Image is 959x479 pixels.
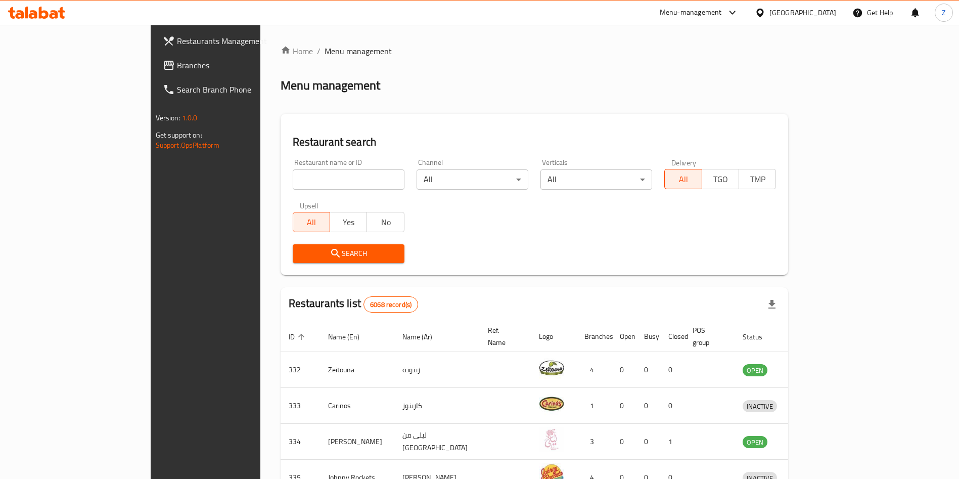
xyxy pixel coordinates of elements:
[417,169,528,190] div: All
[664,169,702,189] button: All
[320,352,394,388] td: Zeitouna
[402,331,445,343] span: Name (Ar)
[320,388,394,424] td: Carinos
[394,352,480,388] td: زيتونة
[693,324,722,349] span: POS group
[328,331,373,343] span: Name (En)
[636,352,660,388] td: 0
[669,172,698,187] span: All
[281,77,380,94] h2: Menu management
[394,424,480,460] td: ليلى من [GEOGRAPHIC_DATA]
[394,388,480,424] td: كارينوز
[325,45,392,57] span: Menu management
[155,77,311,102] a: Search Branch Phone
[531,321,576,352] th: Logo
[177,59,303,71] span: Branches
[293,135,777,150] h2: Restaurant search
[612,321,636,352] th: Open
[539,355,564,380] img: Zeitouna
[612,424,636,460] td: 0
[293,212,330,232] button: All
[182,111,198,124] span: 1.0.0
[706,172,735,187] span: TGO
[660,352,684,388] td: 0
[289,296,419,313] h2: Restaurants list
[942,7,946,18] span: Z
[702,169,739,189] button: TGO
[156,128,202,142] span: Get support on:
[743,401,777,412] span: INACTIVE
[363,296,418,313] div: Total records count
[289,331,308,343] span: ID
[367,212,404,232] button: No
[743,364,767,376] div: OPEN
[576,388,612,424] td: 1
[317,45,321,57] li: /
[769,7,836,18] div: [GEOGRAPHIC_DATA]
[330,212,367,232] button: Yes
[576,352,612,388] td: 4
[636,388,660,424] td: 0
[539,427,564,452] img: Leila Min Lebnan
[743,365,767,376] span: OPEN
[760,292,784,317] div: Export file
[671,159,697,166] label: Delivery
[300,202,318,209] label: Upsell
[334,215,363,230] span: Yes
[540,169,652,190] div: All
[539,391,564,416] img: Carinos
[297,215,326,230] span: All
[155,53,311,77] a: Branches
[488,324,519,349] span: Ref. Name
[281,45,789,57] nav: breadcrumb
[301,247,396,260] span: Search
[293,169,404,190] input: Search for restaurant name or ID..
[364,300,418,310] span: 6068 record(s)
[612,352,636,388] td: 0
[156,111,180,124] span: Version:
[636,321,660,352] th: Busy
[739,169,776,189] button: TMP
[155,29,311,53] a: Restaurants Management
[576,424,612,460] td: 3
[156,139,220,152] a: Support.OpsPlatform
[636,424,660,460] td: 0
[371,215,400,230] span: No
[743,172,772,187] span: TMP
[293,244,404,263] button: Search
[177,35,303,47] span: Restaurants Management
[177,83,303,96] span: Search Branch Phone
[612,388,636,424] td: 0
[743,437,767,448] span: OPEN
[660,321,684,352] th: Closed
[743,331,775,343] span: Status
[576,321,612,352] th: Branches
[320,424,394,460] td: [PERSON_NAME]
[660,7,722,19] div: Menu-management
[660,424,684,460] td: 1
[660,388,684,424] td: 0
